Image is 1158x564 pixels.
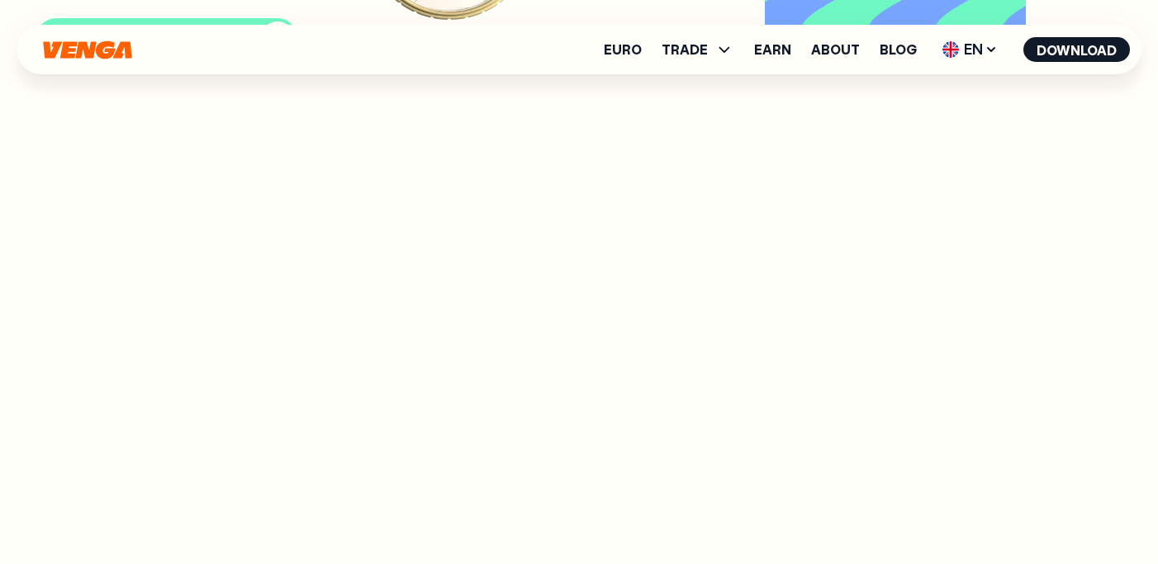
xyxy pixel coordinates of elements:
[250,171,302,235] span: n
[36,18,1122,58] a: Discover our Euro Accounts
[36,18,297,58] button: Discover our Euro Accounts
[219,107,264,171] span: s
[1023,37,1130,62] button: Download
[143,107,200,171] span: g
[308,107,350,171] span: e
[811,43,860,56] a: About
[505,107,523,171] span: i
[97,171,156,235] span: o
[441,107,494,171] span: d
[942,41,959,58] img: flag-uk
[604,43,642,56] a: Euro
[197,171,250,235] span: a
[41,40,134,59] svg: Home
[880,43,917,56] a: Blog
[366,171,410,235] span: t
[754,43,791,56] a: Earn
[53,107,101,171] span: R
[302,171,355,235] span: d
[156,171,196,235] span: l
[201,107,219,171] span: i
[399,107,441,171] span: e
[662,40,734,59] span: TRADE
[937,36,1004,63] span: EN
[350,107,398,171] span: r
[264,107,308,171] span: t
[411,171,469,235] span: o
[101,107,143,171] span: e
[523,107,575,171] span: n
[469,171,528,235] span: o
[53,171,97,235] span: P
[662,43,708,56] span: TRADE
